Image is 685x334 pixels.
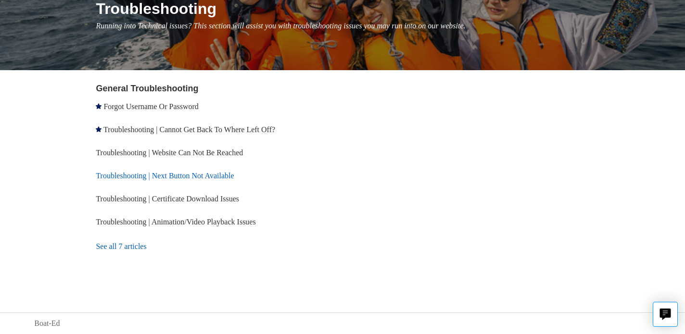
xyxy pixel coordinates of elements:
[96,84,198,93] a: General Troubleshooting
[96,195,239,203] a: Troubleshooting | Certificate Download Issues
[96,20,650,32] p: Running into Technical issues? This section will assist you with troubleshooting issues you may r...
[96,172,234,180] a: Troubleshooting | Next Button Not Available
[653,302,678,327] button: Live chat
[96,126,101,132] svg: Promoted article
[96,218,255,226] a: Troubleshooting | Animation/Video Playback Issues
[103,102,198,111] a: Forgot Username Or Password
[34,318,60,329] a: Boat-Ed
[103,125,275,134] a: Troubleshooting | Cannot Get Back To Where Left Off?
[96,148,243,157] a: Troubleshooting | Website Can Not Be Reached
[96,103,101,109] svg: Promoted article
[96,234,345,260] a: See all 7 articles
